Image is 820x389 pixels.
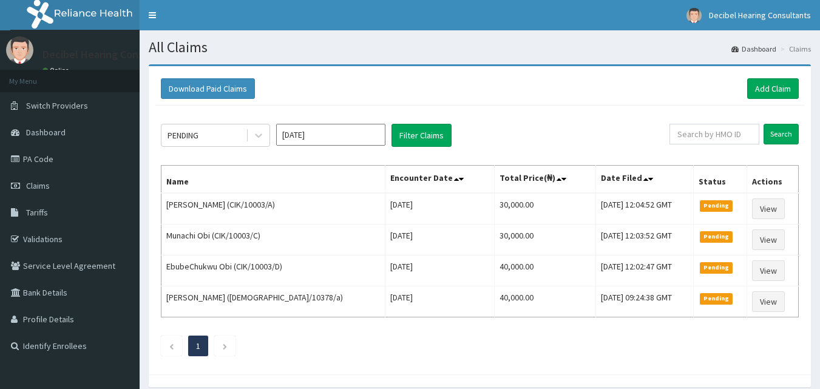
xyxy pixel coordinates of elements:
[700,231,733,242] span: Pending
[700,262,733,273] span: Pending
[161,225,385,255] td: Munachi Obi (CIK/10003/C)
[686,8,702,23] img: User Image
[168,129,198,141] div: PENDING
[169,340,174,351] a: Previous page
[595,193,693,225] td: [DATE] 12:04:52 GMT
[752,260,785,281] a: View
[42,49,178,60] p: Decibel Hearing Consultants
[385,225,495,255] td: [DATE]
[595,255,693,286] td: [DATE] 12:02:47 GMT
[385,255,495,286] td: [DATE]
[149,39,811,55] h1: All Claims
[595,286,693,317] td: [DATE] 09:24:38 GMT
[385,193,495,225] td: [DATE]
[778,44,811,54] li: Claims
[595,166,693,194] th: Date Filed
[731,44,776,54] a: Dashboard
[196,340,200,351] a: Page 1 is your current page
[26,180,50,191] span: Claims
[700,200,733,211] span: Pending
[752,229,785,250] a: View
[595,225,693,255] td: [DATE] 12:03:52 GMT
[161,166,385,194] th: Name
[495,255,596,286] td: 40,000.00
[276,124,385,146] input: Select Month and Year
[391,124,452,147] button: Filter Claims
[700,293,733,304] span: Pending
[26,207,48,218] span: Tariffs
[693,166,747,194] th: Status
[161,255,385,286] td: EbubeChukwu Obi (CIK/10003/D)
[385,166,495,194] th: Encounter Date
[495,225,596,255] td: 30,000.00
[752,291,785,312] a: View
[161,78,255,99] button: Download Paid Claims
[495,286,596,317] td: 40,000.00
[26,127,66,138] span: Dashboard
[709,10,811,21] span: Decibel Hearing Consultants
[747,78,799,99] a: Add Claim
[752,198,785,219] a: View
[669,124,759,144] input: Search by HMO ID
[385,286,495,317] td: [DATE]
[161,286,385,317] td: [PERSON_NAME] ([DEMOGRAPHIC_DATA]/10378/a)
[747,166,798,194] th: Actions
[161,193,385,225] td: [PERSON_NAME] (CIK/10003/A)
[222,340,228,351] a: Next page
[764,124,799,144] input: Search
[42,66,72,75] a: Online
[6,36,33,64] img: User Image
[495,193,596,225] td: 30,000.00
[495,166,596,194] th: Total Price(₦)
[26,100,88,111] span: Switch Providers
